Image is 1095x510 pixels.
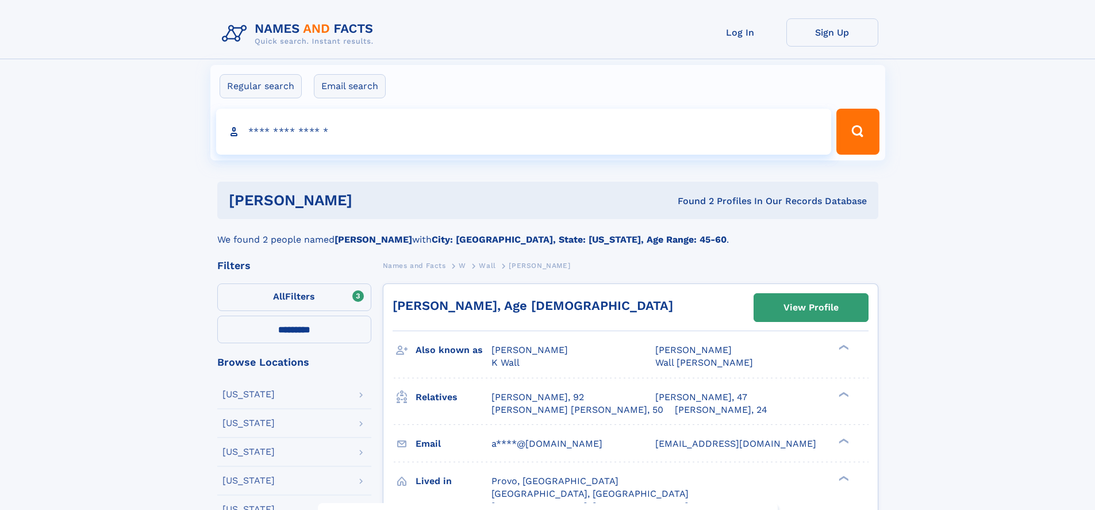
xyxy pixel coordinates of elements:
[314,74,386,98] label: Email search
[416,434,491,454] h3: Email
[479,258,495,273] a: Wall
[393,298,673,313] a: [PERSON_NAME], Age [DEMOGRAPHIC_DATA]
[491,404,663,416] a: [PERSON_NAME] [PERSON_NAME], 50
[515,195,867,208] div: Found 2 Profiles In Our Records Database
[655,438,816,449] span: [EMAIL_ADDRESS][DOMAIN_NAME]
[335,234,412,245] b: [PERSON_NAME]
[836,437,850,444] div: ❯
[783,294,839,321] div: View Profile
[479,262,495,270] span: Wall
[836,344,850,351] div: ❯
[459,262,466,270] span: W
[217,260,371,271] div: Filters
[491,357,520,368] span: K Wall
[217,219,878,247] div: We found 2 people named with .
[222,476,275,485] div: [US_STATE]
[432,234,727,245] b: City: [GEOGRAPHIC_DATA], State: [US_STATE], Age Range: 45-60
[217,357,371,367] div: Browse Locations
[222,419,275,428] div: [US_STATE]
[383,258,446,273] a: Names and Facts
[459,258,466,273] a: W
[754,294,868,321] a: View Profile
[229,193,515,208] h1: [PERSON_NAME]
[694,18,786,47] a: Log In
[416,340,491,360] h3: Also known as
[836,474,850,482] div: ❯
[416,388,491,407] h3: Relatives
[836,109,879,155] button: Search Button
[675,404,767,416] a: [PERSON_NAME], 24
[655,357,753,368] span: Wall [PERSON_NAME]
[222,447,275,457] div: [US_STATE]
[273,291,285,302] span: All
[836,390,850,398] div: ❯
[220,74,302,98] label: Regular search
[491,488,689,499] span: [GEOGRAPHIC_DATA], [GEOGRAPHIC_DATA]
[491,391,584,404] a: [PERSON_NAME], 92
[786,18,878,47] a: Sign Up
[217,18,383,49] img: Logo Names and Facts
[222,390,275,399] div: [US_STATE]
[416,471,491,491] h3: Lived in
[216,109,832,155] input: search input
[491,344,568,355] span: [PERSON_NAME]
[655,391,747,404] a: [PERSON_NAME], 47
[217,283,371,311] label: Filters
[491,476,618,486] span: Provo, [GEOGRAPHIC_DATA]
[655,344,732,355] span: [PERSON_NAME]
[509,262,570,270] span: [PERSON_NAME]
